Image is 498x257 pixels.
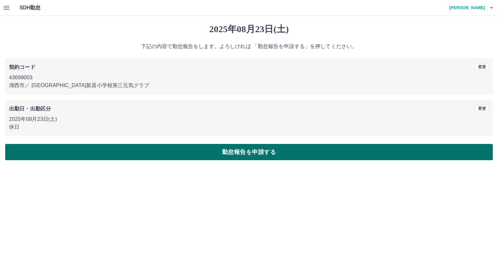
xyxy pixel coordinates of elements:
[9,74,489,82] p: 43699003
[5,43,493,50] p: 下記の内容で勤怠報告をします。よろしければ 「勤怠報告を申請する」を押してください。
[5,24,493,35] h1: 2025年08月23日(土)
[9,106,51,111] b: 出勤日・出勤区分
[9,115,489,123] p: 2025年08月23日(土)
[9,64,35,70] b: 契約コード
[475,105,489,112] button: 変更
[9,123,489,131] p: 休日
[5,144,493,160] button: 勤怠報告を申請する
[9,82,489,89] p: 湖西市 ／ [GEOGRAPHIC_DATA]新居小学校第三元気クラブ
[475,63,489,71] button: 変更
